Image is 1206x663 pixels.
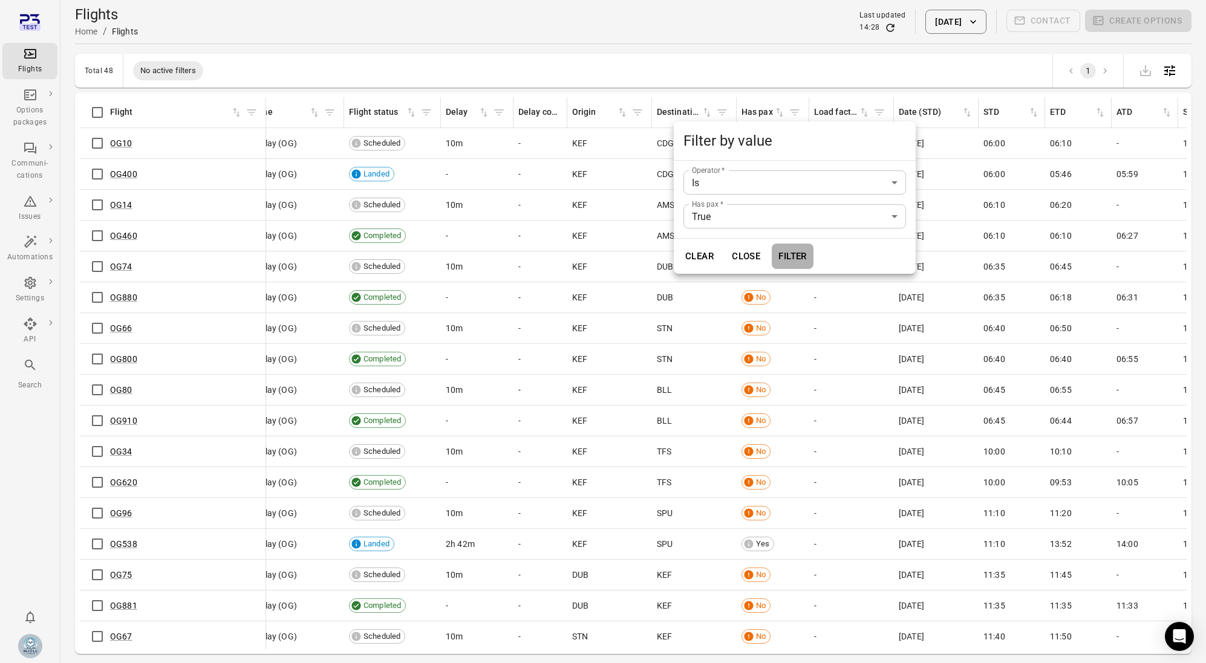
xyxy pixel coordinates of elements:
[1165,622,1194,651] div: Open Intercom Messenger
[683,170,906,195] div: Is
[772,244,813,269] button: Filter
[692,165,725,175] label: Operator
[725,244,767,269] button: Close
[683,204,906,228] div: True
[674,121,916,160] h1: Filter by value
[692,199,723,209] label: Has pax
[679,244,720,269] button: Clear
